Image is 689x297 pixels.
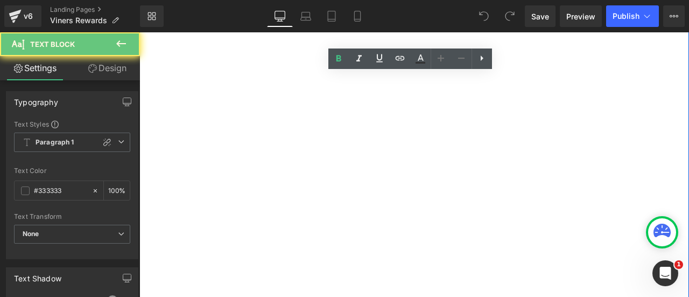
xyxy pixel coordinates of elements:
div: v6 [22,9,35,23]
span: Viners Rewards [50,16,107,25]
button: Undo [473,5,495,27]
div: Text Styles [14,120,130,128]
button: More [663,5,685,27]
a: Laptop [293,5,319,27]
a: New Library [140,5,164,27]
a: Desktop [267,5,293,27]
span: 1 [674,260,683,269]
span: Text Block [30,40,75,49]
a: Tablet [319,5,344,27]
input: Color [34,185,87,197]
div: Typography [14,92,58,107]
a: v6 [4,5,41,27]
button: Redo [499,5,521,27]
button: Publish [606,5,659,27]
b: None [23,230,39,238]
div: Text Shadow [14,268,61,283]
span: Save [531,11,549,22]
a: Landing Pages [50,5,140,14]
span: Preview [566,11,595,22]
div: Text Transform [14,213,130,220]
a: Mobile [344,5,370,27]
a: Design [72,56,142,80]
iframe: Intercom live chat [652,260,678,286]
span: Publish [613,12,639,20]
a: Preview [560,5,602,27]
div: % [104,181,130,200]
b: Paragraph 1 [36,138,74,147]
div: Text Color [14,167,130,175]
